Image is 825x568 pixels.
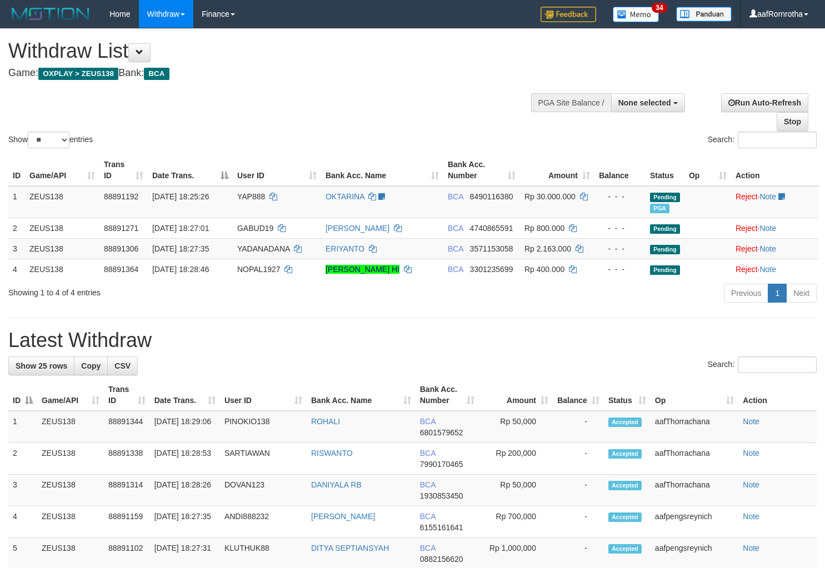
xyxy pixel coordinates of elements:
[104,443,150,475] td: 88891338
[16,361,67,370] span: Show 25 rows
[676,7,732,22] img: panduan.png
[8,283,336,298] div: Showing 1 to 4 of 4 entries
[743,544,759,552] a: Note
[326,224,389,233] a: [PERSON_NAME]
[613,7,659,22] img: Button%20Memo.svg
[104,411,150,443] td: 88891344
[736,224,758,233] a: Reject
[724,284,768,303] a: Previous
[608,481,642,490] span: Accepted
[8,40,539,62] h1: Withdraw List
[553,411,604,443] td: -
[311,480,362,489] a: DANIYALA RB
[37,475,104,506] td: ZEUS138
[599,264,641,275] div: - - -
[150,506,220,538] td: [DATE] 18:27:35
[311,417,340,426] a: ROHALI
[237,244,290,253] span: YADANADANA
[326,192,364,201] a: OKTARINA
[8,218,25,238] td: 2
[594,154,646,186] th: Balance
[8,132,93,148] label: Show entries
[104,192,138,201] span: 88891192
[420,555,463,564] span: Copy 0882156620 to clipboard
[8,411,37,443] td: 1
[708,356,817,373] label: Search:
[608,544,642,554] span: Accepted
[150,443,220,475] td: [DATE] 18:28:53
[416,379,479,411] th: Bank Acc. Number: activate to sort column ascending
[531,93,611,112] div: PGA Site Balance /
[152,265,209,274] span: [DATE] 18:28:46
[8,154,25,186] th: ID
[650,224,680,234] span: Pending
[237,265,281,274] span: NOPAL1927
[738,132,817,148] input: Search:
[150,379,220,411] th: Date Trans.: activate to sort column ascending
[651,379,738,411] th: Op: activate to sort column ascending
[646,154,684,186] th: Status
[759,224,776,233] a: Note
[731,218,819,238] td: ·
[104,506,150,538] td: 88891159
[8,506,37,538] td: 4
[470,192,513,201] span: Copy 8490116380 to clipboard
[152,192,209,201] span: [DATE] 18:25:26
[420,544,436,552] span: BCA
[618,98,671,107] span: None selected
[553,379,604,411] th: Balance: activate to sort column ascending
[743,417,759,426] a: Note
[8,6,93,22] img: MOTION_logo.png
[237,192,265,201] span: YAP888
[420,460,463,469] span: Copy 7990170465 to clipboard
[479,475,553,506] td: Rp 50,000
[104,379,150,411] th: Trans ID: activate to sort column ascending
[759,192,776,201] a: Note
[326,265,399,274] a: [PERSON_NAME] HI
[311,544,389,552] a: DITYA SEPTIANSYAH
[684,154,731,186] th: Op: activate to sort column ascending
[152,224,209,233] span: [DATE] 18:27:01
[104,475,150,506] td: 88891314
[470,265,513,274] span: Copy 3301235699 to clipboard
[599,191,641,202] div: - - -
[420,512,436,521] span: BCA
[28,132,69,148] select: Showentries
[651,475,738,506] td: aafThorrachana
[470,244,513,253] span: Copy 3571153058 to clipboard
[25,186,99,218] td: ZEUS138
[8,238,25,259] td: 3
[736,265,758,274] a: Reject
[608,418,642,427] span: Accepted
[25,154,99,186] th: Game/API: activate to sort column ascending
[611,93,685,112] button: None selected
[604,379,651,411] th: Status: activate to sort column ascending
[8,259,25,279] td: 4
[736,244,758,253] a: Reject
[220,506,307,538] td: ANDI888232
[104,244,138,253] span: 88891306
[220,475,307,506] td: DOVAN123
[541,7,596,22] img: Feedback.jpg
[104,224,138,233] span: 88891271
[311,449,353,458] a: RISWANTO
[479,411,553,443] td: Rp 50,000
[777,112,808,131] a: Stop
[759,265,776,274] a: Note
[420,523,463,532] span: Copy 6155161641 to clipboard
[150,475,220,506] td: [DATE] 18:28:26
[524,192,576,201] span: Rp 30.000.000
[650,204,669,213] span: Marked by aafmaleo
[470,224,513,233] span: Copy 4740865591 to clipboard
[326,244,364,253] a: ERIYANTO
[8,186,25,218] td: 1
[150,411,220,443] td: [DATE] 18:29:06
[608,512,642,522] span: Accepted
[148,154,233,186] th: Date Trans.: activate to sort column descending
[220,443,307,475] td: SARTIAWAN
[599,223,641,234] div: - - -
[220,411,307,443] td: PINOKIO138
[608,449,642,459] span: Accepted
[731,154,819,186] th: Action
[443,154,520,186] th: Bank Acc. Number: activate to sort column ascending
